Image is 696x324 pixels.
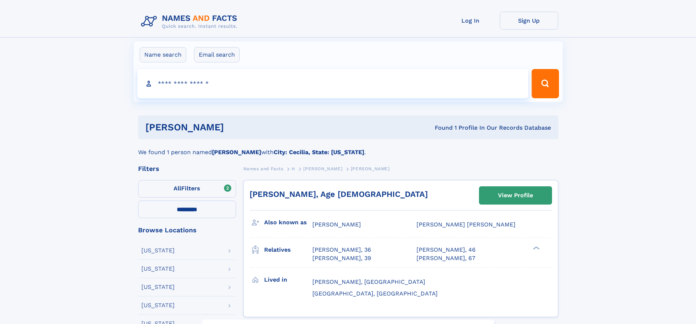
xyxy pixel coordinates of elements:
div: Browse Locations [138,227,236,233]
img: Logo Names and Facts [138,12,243,31]
div: [US_STATE] [141,248,175,254]
div: [US_STATE] [141,266,175,272]
label: Email search [194,47,240,62]
a: [PERSON_NAME], 36 [312,246,371,254]
a: [PERSON_NAME], Age [DEMOGRAPHIC_DATA] [250,190,428,199]
a: [PERSON_NAME], 39 [312,254,371,262]
div: [US_STATE] [141,284,175,290]
input: search input [137,69,529,98]
h3: Lived in [264,274,312,286]
a: Sign Up [500,12,558,30]
h1: [PERSON_NAME] [145,123,330,132]
div: [US_STATE] [141,302,175,308]
a: View Profile [479,187,552,204]
div: Filters [138,165,236,172]
b: [PERSON_NAME] [212,149,261,156]
div: Found 1 Profile In Our Records Database [329,124,551,132]
span: [GEOGRAPHIC_DATA], [GEOGRAPHIC_DATA] [312,290,438,297]
a: Names and Facts [243,164,284,173]
a: Log In [441,12,500,30]
h3: Relatives [264,244,312,256]
div: We found 1 person named with . [138,139,558,157]
span: All [174,185,181,192]
a: [PERSON_NAME], 67 [417,254,475,262]
label: Filters [138,180,236,198]
label: Name search [140,47,186,62]
a: H [292,164,295,173]
span: [PERSON_NAME] [312,221,361,228]
span: [PERSON_NAME] [303,166,342,171]
div: ❯ [531,246,540,251]
h3: Also known as [264,216,312,229]
a: [PERSON_NAME], 46 [417,246,476,254]
b: City: Cecilia, State: [US_STATE] [274,149,364,156]
div: View Profile [498,187,533,204]
span: [PERSON_NAME], [GEOGRAPHIC_DATA] [312,278,425,285]
span: [PERSON_NAME] [PERSON_NAME] [417,221,516,228]
span: H [292,166,295,171]
button: Search Button [532,69,559,98]
a: [PERSON_NAME] [303,164,342,173]
span: [PERSON_NAME] [351,166,390,171]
